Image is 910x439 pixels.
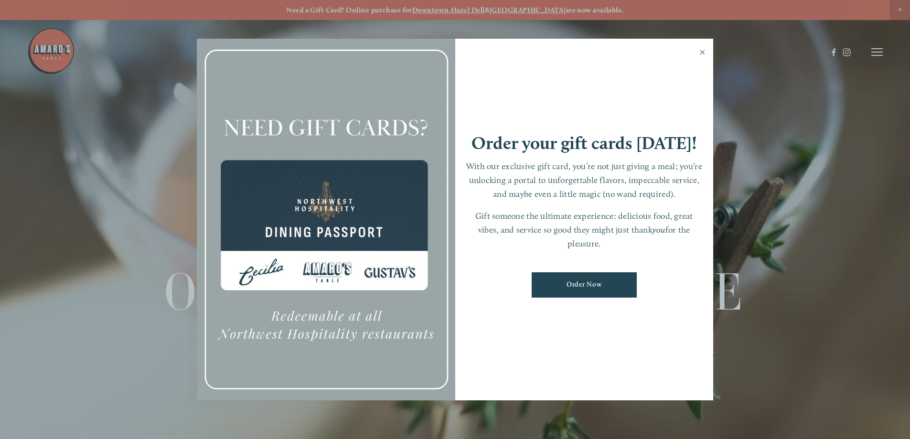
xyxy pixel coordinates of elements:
em: you [653,225,665,235]
h1: Order your gift cards [DATE]! [471,134,697,152]
p: Gift someone the ultimate experience: delicious food, great vibes, and service so good they might... [465,209,704,250]
a: Close [693,40,712,67]
p: With our exclusive gift card, you’re not just giving a meal; you’re unlocking a portal to unforge... [465,160,704,201]
a: Order Now [532,272,637,298]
